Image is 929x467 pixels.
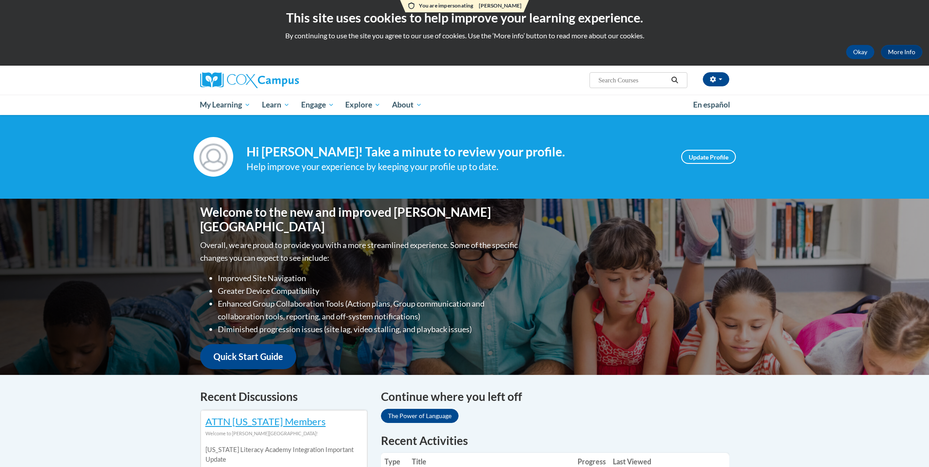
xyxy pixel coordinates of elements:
[200,72,368,88] a: Cox Campus
[205,445,362,464] p: [US_STATE] Literacy Academy Integration Important Update
[392,100,422,110] span: About
[7,9,922,26] h2: This site uses cookies to help improve your learning experience.
[262,100,290,110] span: Learn
[687,96,736,114] a: En español
[256,95,295,115] a: Learn
[881,45,922,59] a: More Info
[218,272,520,285] li: Improved Site Navigation
[200,388,368,405] h4: Recent Discussions
[200,72,299,88] img: Cox Campus
[218,285,520,297] li: Greater Device Compatibility
[218,297,520,323] li: Enhanced Group Collaboration Tools (Action plans, Group communication and collaboration tools, re...
[205,415,326,427] a: ATTN [US_STATE] Members
[703,72,729,86] button: Account Settings
[194,137,233,177] img: Profile Image
[218,323,520,336] li: Diminished progression issues (site lag, video stalling, and playback issues)
[246,145,668,159] h4: Hi [PERSON_NAME]! Take a minute to review your profile.
[295,95,340,115] a: Engage
[205,429,362,438] div: Welcome to [PERSON_NAME][GEOGRAPHIC_DATA]!
[187,95,742,115] div: Main menu
[345,100,381,110] span: Explore
[7,31,922,41] p: By continuing to use the site you agree to our use of cookies. Use the ‘More info’ button to read...
[194,95,257,115] a: My Learning
[681,150,736,164] a: Update Profile
[693,100,730,109] span: En español
[246,159,668,174] div: Help improve your experience by keeping your profile up to date.
[381,409,459,423] a: The Power of Language
[200,239,520,264] p: Overall, we are proud to provide you with a more streamlined experience. Some of the specific cha...
[846,45,874,59] button: Okay
[381,388,729,405] h4: Continue where you left off
[386,95,428,115] a: About
[200,205,520,234] h1: Welcome to the new and improved [PERSON_NAME][GEOGRAPHIC_DATA]
[200,344,296,369] a: Quick Start Guide
[381,433,729,448] h1: Recent Activities
[597,75,668,85] input: Search Courses
[301,100,334,110] span: Engage
[200,100,250,110] span: My Learning
[668,75,681,85] button: Search
[340,95,386,115] a: Explore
